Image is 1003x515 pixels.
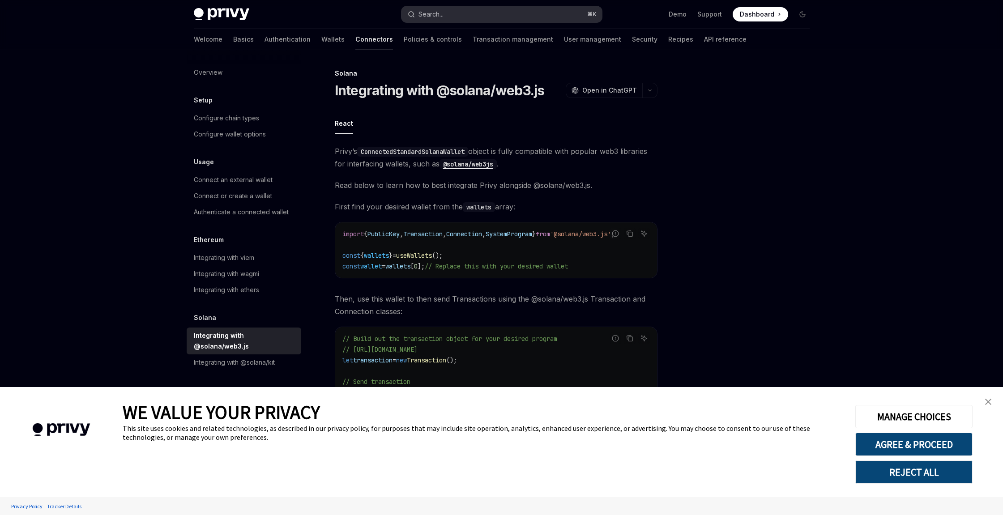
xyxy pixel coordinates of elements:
[335,69,657,78] div: Solana
[532,230,536,238] span: }
[194,95,213,106] h5: Setup
[194,67,222,78] div: Overview
[410,262,414,270] span: [
[360,262,382,270] span: wallet
[187,250,301,266] a: Integrating with viem
[418,9,444,20] div: Search...
[624,228,636,239] button: Copy the contents from the code block
[194,29,222,50] a: Welcome
[668,29,693,50] a: Recipes
[355,29,393,50] a: Connectors
[482,230,486,238] span: ,
[194,357,275,368] div: Integrating with @solana/kit
[401,6,602,22] button: Open search
[187,266,301,282] a: Integrating with wagmi
[187,110,301,126] a: Configure chain types
[335,145,657,170] span: Privy’s object is fully compatible with popular web3 libraries for interfacing wallets, such as .
[194,234,224,245] h5: Ethereum
[9,498,45,514] a: Privacy Policy
[855,405,973,428] button: MANAGE CHOICES
[473,29,553,50] a: Transaction management
[353,356,393,364] span: transaction
[582,86,637,95] span: Open in ChatGPT
[610,332,621,344] button: Report incorrect code
[367,230,400,238] span: PublicKey
[194,113,259,123] div: Configure chain types
[187,328,301,354] a: Integrating with @solana/web3.js
[697,10,722,19] a: Support
[446,230,482,238] span: Connection
[194,207,289,217] div: Authenticate a connected wallet
[45,498,84,514] a: Tracker Details
[446,356,457,364] span: ();
[335,200,657,213] span: First find your desired wallet from the array:
[638,332,650,344] button: Ask AI
[389,251,393,260] span: }
[342,251,360,260] span: const
[194,285,259,295] div: Integrating with ethers
[979,393,997,411] a: close banner
[194,8,249,21] img: dark logo
[564,29,621,50] a: User management
[357,147,468,157] code: ConnectedStandardSolanaWallet
[414,262,418,270] span: 0
[669,10,687,19] a: Demo
[638,228,650,239] button: Ask AI
[335,82,545,98] h1: Integrating with @solana/web3.js
[194,175,273,185] div: Connect an external wallet
[187,126,301,142] a: Configure wallet options
[382,262,385,270] span: =
[740,10,774,19] span: Dashboard
[194,268,259,279] div: Integrating with wagmi
[187,172,301,188] a: Connect an external wallet
[342,262,360,270] span: const
[194,191,272,201] div: Connect or create a wallet
[335,113,353,134] div: React
[704,29,747,50] a: API reference
[194,252,254,263] div: Integrating with viem
[795,7,810,21] button: Toggle dark mode
[194,312,216,323] h5: Solana
[587,11,597,18] span: ⌘ K
[194,157,214,167] h5: Usage
[432,251,443,260] span: ();
[194,330,296,352] div: Integrating with @solana/web3.js
[342,345,418,353] span: // [URL][DOMAIN_NAME]
[632,29,657,50] a: Security
[610,228,621,239] button: Report incorrect code
[425,262,568,270] span: // Replace this with your desired wallet
[407,356,446,364] span: Transaction
[536,230,550,238] span: from
[364,251,389,260] span: wallets
[335,179,657,192] span: Read below to learn how to best integrate Privy alongside @solana/web3.js.
[440,159,497,169] code: @solana/web3js
[400,230,403,238] span: ,
[335,293,657,318] span: Then, use this wallet to then send Transactions using the @solana/web3.js Transaction and Connect...
[364,230,367,238] span: {
[233,29,254,50] a: Basics
[404,29,462,50] a: Policies & controls
[187,204,301,220] a: Authenticate a connected wallet
[13,410,109,449] img: company logo
[123,400,320,424] span: WE VALUE YOUR PRIVACY
[550,230,611,238] span: '@solana/web3.js'
[187,282,301,298] a: Integrating with ethers
[624,332,636,344] button: Copy the contents from the code block
[403,230,443,238] span: Transaction
[393,251,396,260] span: =
[360,251,364,260] span: {
[342,335,557,343] span: // Build out the transaction object for your desired program
[187,354,301,370] a: Integrating with @solana/kit
[123,424,842,442] div: This site uses cookies and related technologies, as described in our privacy policy, for purposes...
[463,202,495,212] code: wallets
[396,356,407,364] span: new
[443,230,446,238] span: ,
[194,129,266,140] div: Configure wallet options
[321,29,345,50] a: Wallets
[733,7,788,21] a: Dashboard
[396,251,432,260] span: useWallets
[385,262,410,270] span: wallets
[265,29,311,50] a: Authentication
[440,159,497,168] a: @solana/web3js
[187,188,301,204] a: Connect or create a wallet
